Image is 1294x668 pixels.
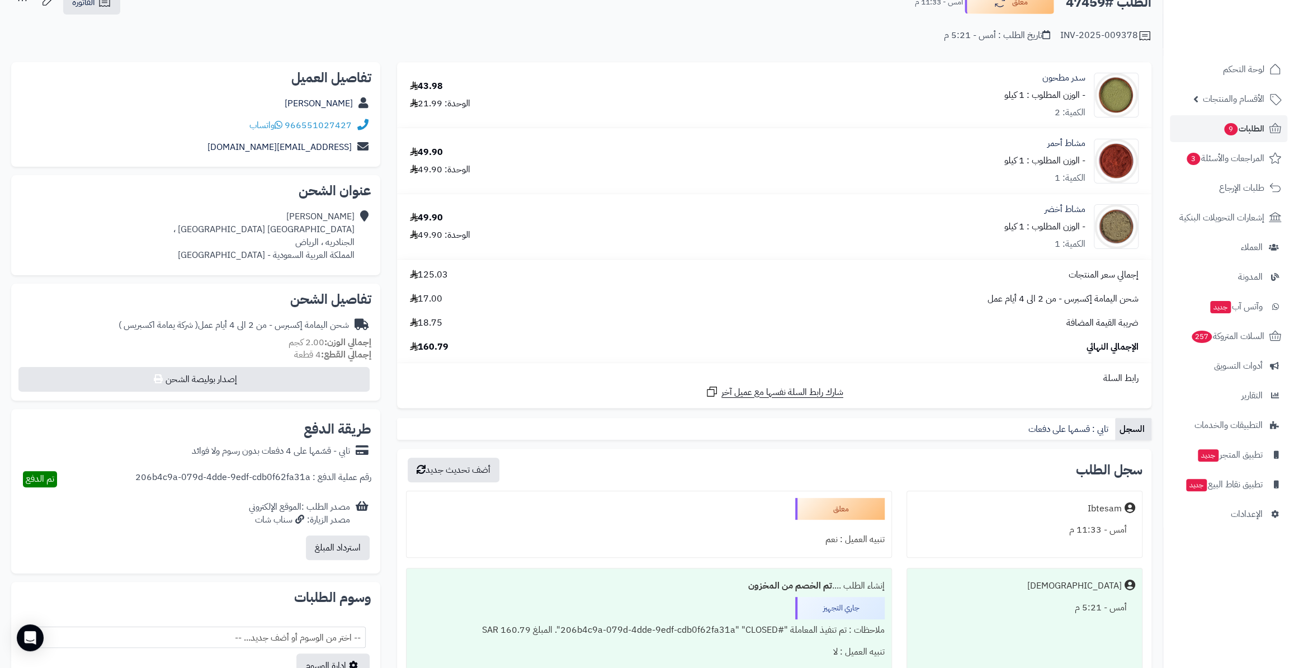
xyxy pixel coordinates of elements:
span: 17.00 [410,293,442,305]
h2: تفاصيل الشحن [20,293,371,306]
a: 966551027427 [285,119,352,132]
div: الوحدة: 49.90 [410,229,470,242]
a: تطبيق نقاط البيعجديد [1170,471,1287,498]
button: استرداد المبلغ [306,535,370,560]
span: ( شركة يمامة اكسبريس ) [119,318,198,332]
div: Ibtesam [1088,502,1122,515]
span: التطبيقات والخدمات [1194,417,1263,433]
div: إنشاء الطلب .... [413,575,885,597]
span: أدوات التسويق [1214,358,1263,374]
span: العملاء [1241,239,1263,255]
span: التقارير [1241,388,1263,403]
h2: عنوان الشحن [20,184,371,197]
small: - الوزن المطلوب : 1 كيلو [1004,220,1085,233]
a: مشاط أخضر [1045,203,1085,216]
span: -- اختر من الوسوم أو أضف جديد... -- [21,627,365,648]
div: تاريخ الطلب : أمس - 5:21 م [944,29,1050,42]
a: التطبيقات والخدمات [1170,412,1287,439]
span: 160.79 [410,341,448,354]
span: تطبيق المتجر [1197,447,1263,463]
div: INV-2025-009378 [1060,29,1151,43]
a: سدر مطحون [1042,72,1085,84]
div: مصدر الطلب :الموقع الإلكتروني [249,501,350,526]
div: [PERSON_NAME] [GEOGRAPHIC_DATA] [GEOGRAPHIC_DATA] ، الجنادريه ، الرياض المملكة العربية السعودية -... [173,210,355,261]
span: لوحة التحكم [1223,62,1264,77]
div: تابي - قسّمها على 4 دفعات بدون رسوم ولا فوائد [192,445,350,458]
span: إشعارات التحويلات البنكية [1179,210,1264,225]
div: الوحدة: 49.90 [410,163,470,176]
span: 3 [1187,153,1200,165]
div: شحن اليمامة إكسبرس - من 2 الى 4 أيام عمل [119,319,349,332]
b: تم الخصم من المخزون [748,579,832,592]
span: 18.75 [410,317,442,330]
span: شحن اليمامة إكسبرس - من 2 الى 4 أيام عمل [988,293,1139,305]
a: تابي : قسمها على دفعات [1024,418,1115,440]
a: تطبيق المتجرجديد [1170,441,1287,468]
a: لوحة التحكم [1170,56,1287,83]
h3: سجل الطلب [1076,463,1142,477]
a: السجل [1115,418,1151,440]
a: طلبات الإرجاع [1170,175,1287,201]
div: الوحدة: 21.99 [410,97,470,110]
span: جديد [1198,449,1219,462]
span: الإعدادات [1231,506,1263,522]
small: 2.00 كجم [289,336,371,349]
button: أضف تحديث جديد [408,458,499,482]
a: [PERSON_NAME] [285,97,353,110]
div: تنبيه العميل : نعم [413,529,885,551]
img: 1728018264-Mushat%20Green-90x90.jpg [1094,204,1138,249]
a: واتساب [249,119,282,132]
div: رقم عملية الدفع : 206b4c9a-079d-4dde-9edf-cdb0f62fa31a [135,471,371,487]
small: 4 قطعة [294,348,371,361]
div: 43.98 [410,80,443,93]
span: شارك رابط السلة نفسها مع عميل آخر [721,386,843,399]
div: ملاحظات : تم تنفيذ المعاملة "#206b4c9a-079d-4dde-9edf-cdb0f62fa31a" "CLOSED". المبلغ 160.79 SAR [413,619,885,641]
a: إشعارات التحويلات البنكية [1170,204,1287,231]
div: تنبيه العميل : لا [413,641,885,663]
div: الكمية: 1 [1055,238,1085,251]
div: مصدر الزيارة: سناب شات [249,514,350,526]
a: شارك رابط السلة نفسها مع عميل آخر [705,385,843,399]
a: وآتس آبجديد [1170,293,1287,320]
span: تم الدفع [26,472,54,486]
strong: إجمالي القطع: [321,348,371,361]
div: الكمية: 2 [1055,106,1085,119]
span: المدونة [1238,269,1263,285]
div: جاري التجهيز [795,597,885,619]
div: أمس - 5:21 م [914,597,1135,619]
a: المراجعات والأسئلة3 [1170,145,1287,172]
a: السلات المتروكة257 [1170,323,1287,350]
span: السلات المتروكة [1191,328,1264,344]
div: 49.90 [410,146,443,159]
img: 1639900622-Jujube%20Leaf%20Powder-90x90.jpg [1094,73,1138,117]
div: معلق [795,498,885,520]
span: 257 [1192,331,1212,343]
span: الطلبات [1223,121,1264,137]
span: المراجعات والأسئلة [1186,150,1264,166]
span: وآتس آب [1209,299,1263,314]
span: الأقسام والمنتجات [1203,91,1264,107]
h2: تفاصيل العميل [20,71,371,84]
span: تطبيق نقاط البيع [1185,477,1263,492]
span: طلبات الإرجاع [1219,180,1264,196]
img: 1660148305-Mushat%20Red-90x90.jpg [1094,139,1138,184]
h2: طريقة الدفع [304,422,371,436]
strong: إجمالي الوزن: [324,336,371,349]
a: الإعدادات [1170,501,1287,528]
span: جديد [1186,479,1207,491]
span: ضريبة القيمة المضافة [1066,317,1139,330]
div: رابط السلة [402,372,1147,385]
small: - الوزن المطلوب : 1 كيلو [1004,88,1085,102]
a: [EMAIL_ADDRESS][DOMAIN_NAME] [207,140,352,154]
span: الإجمالي النهائي [1087,341,1139,354]
div: 49.90 [410,211,443,224]
button: إصدار بوليصة الشحن [18,367,370,392]
div: Open Intercom Messenger [17,624,44,651]
a: الطلبات9 [1170,115,1287,142]
a: العملاء [1170,234,1287,261]
a: التقارير [1170,382,1287,409]
h2: وسوم الطلبات [20,591,371,604]
small: - الوزن المطلوب : 1 كيلو [1004,154,1085,167]
div: الكمية: 1 [1055,172,1085,185]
